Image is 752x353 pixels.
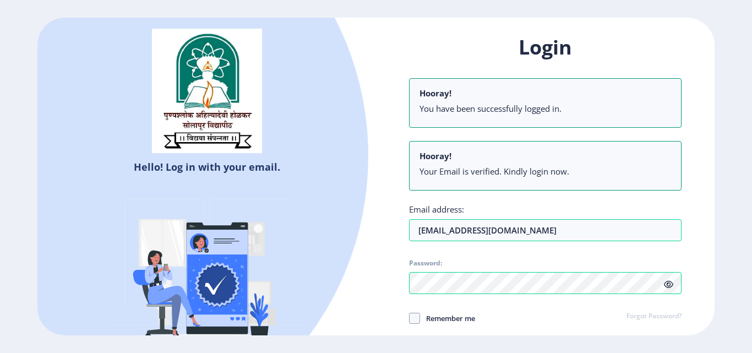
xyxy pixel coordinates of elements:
img: sulogo.png [152,29,262,153]
b: Hooray! [419,150,451,161]
li: You have been successfully logged in. [419,103,671,114]
span: Remember me [420,312,475,325]
li: Your Email is verified. Kindly login now. [419,166,671,177]
b: Hooray! [419,88,451,99]
a: Forgot Password? [626,312,682,322]
input: Email address [409,219,682,241]
label: Password: [409,259,442,268]
label: Email address: [409,204,464,215]
h1: Login [409,34,682,61]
